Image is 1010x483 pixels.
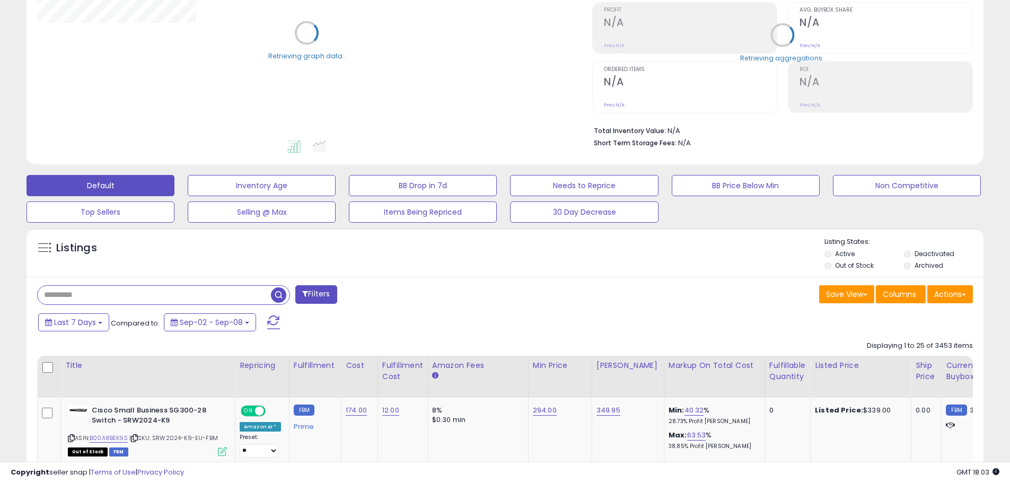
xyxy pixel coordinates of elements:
a: B00A8BEK9S [90,434,128,443]
span: Sep-02 - Sep-08 [180,317,243,328]
label: Archived [915,261,943,270]
small: FBM [946,405,967,416]
button: 30 Day Decrease [510,201,658,223]
span: Compared to: [111,318,160,328]
h5: Listings [56,241,97,256]
button: Non Competitive [833,175,981,196]
div: Min Price [533,360,587,371]
div: % [669,431,757,450]
div: Displaying 1 to 25 of 3453 items [867,341,973,351]
a: Privacy Policy [137,467,184,477]
button: Default [27,175,174,196]
div: Markup on Total Cost [669,360,760,371]
div: Listed Price [815,360,907,371]
b: Listed Price: [815,405,863,415]
span: All listings that are currently out of stock and unavailable for purchase on Amazon [68,447,108,456]
th: The percentage added to the cost of goods (COGS) that forms the calculator for Min & Max prices. [664,356,765,398]
a: 294.00 [533,405,557,416]
p: 28.73% Profit [PERSON_NAME] [669,418,757,425]
span: 2025-09-16 18:03 GMT [956,467,999,477]
div: seller snap | | [11,468,184,478]
label: Deactivated [915,249,954,258]
label: Active [835,249,855,258]
button: Sep-02 - Sep-08 [164,313,256,331]
div: 0 [769,406,802,415]
a: 12.00 [382,405,399,416]
div: Fulfillment Cost [382,360,423,382]
div: Preset: [240,434,281,458]
div: Current Buybox Price [946,360,1000,382]
div: Repricing [240,360,285,371]
button: Last 7 Days [38,313,109,331]
button: BB Price Below Min [672,175,820,196]
span: Columns [883,289,916,300]
span: FBM [109,447,128,456]
a: Terms of Use [91,467,136,477]
button: Save View [819,285,874,303]
b: Cisco Small Business SG300-28 Switch - SRW2024-K9 [92,406,221,428]
div: Ship Price [916,360,937,382]
span: | SKU: SRW2024-K9-EU-FBM [129,434,218,442]
div: Fulfillment [294,360,337,371]
button: BB Drop in 7d [349,175,497,196]
div: Prime [294,418,333,431]
div: Amazon AI * [240,422,281,432]
button: Items Being Repriced [349,201,497,223]
div: $0.30 min [432,415,520,425]
label: Out of Stock [835,261,874,270]
button: Selling @ Max [188,201,336,223]
button: Actions [927,285,973,303]
button: Needs to Reprice [510,175,658,196]
p: 38.85% Profit [PERSON_NAME] [669,443,757,450]
div: Fulfillable Quantity [769,360,806,382]
a: 40.32 [684,405,704,416]
div: Cost [346,360,373,371]
a: 349.95 [596,405,620,416]
a: 63.53 [687,430,706,441]
b: Max: [669,430,687,440]
button: Top Sellers [27,201,174,223]
div: 8% [432,406,520,415]
a: 174.00 [346,405,367,416]
div: [PERSON_NAME] [596,360,660,371]
button: Filters [295,285,337,304]
div: Retrieving aggregations.. [740,53,825,63]
strong: Copyright [11,467,49,477]
small: Amazon Fees. [432,371,438,381]
span: 339 [970,405,982,415]
button: Columns [876,285,926,303]
div: % [669,406,757,425]
button: Inventory Age [188,175,336,196]
span: OFF [264,407,281,416]
div: Retrieving graph data.. [268,51,346,60]
div: Amazon Fees [432,360,524,371]
div: 0.00 [916,406,933,415]
img: 310PBKq9DZL._SL40_.jpg [68,406,89,416]
div: $339.00 [815,406,903,415]
span: ON [242,407,255,416]
div: ASIN: [68,406,227,455]
span: Last 7 Days [54,317,96,328]
small: FBM [294,405,314,416]
b: Min: [669,405,684,415]
p: Listing States: [824,237,983,247]
div: Title [65,360,231,371]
